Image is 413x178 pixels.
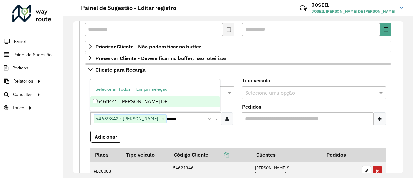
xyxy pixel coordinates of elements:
[14,38,26,45] span: Painel
[12,65,28,71] span: Pedidos
[169,148,252,162] th: Código Cliente
[96,44,201,49] span: Priorizar Cliente - Não podem ficar no buffer
[160,115,166,123] span: ×
[322,148,358,162] th: Pedidos
[252,148,322,162] th: Clientes
[122,148,169,162] th: Tipo veículo
[242,77,270,84] label: Tipo veículo
[96,67,146,72] span: Cliente para Recarga
[13,51,52,58] span: Painel de Sugestão
[296,1,310,15] a: Contato Rápido
[312,8,395,14] span: JOSEIL [PERSON_NAME] DE [PERSON_NAME]
[242,103,261,110] label: Pedidos
[13,78,33,85] span: Relatórios
[75,5,176,12] h2: Painel de Sugestão - Editar registro
[12,104,24,111] span: Tático
[208,152,229,158] a: Copiar
[380,23,391,36] button: Choose Date
[90,79,220,111] ng-dropdown-panel: Options list
[96,56,227,61] span: Preservar Cliente - Devem ficar no buffer, não roteirizar
[134,84,170,94] button: Limpar seleção
[312,2,395,8] h3: JOSEIL
[208,115,213,123] span: Clear all
[90,148,122,162] th: Placa
[85,53,391,64] a: Preservar Cliente - Devem ficar no buffer, não roteirizar
[85,64,391,75] a: Cliente para Recarga
[90,131,121,143] button: Adicionar
[94,115,160,122] span: 54689842 - [PERSON_NAME]
[13,91,33,98] span: Consultas
[90,96,220,107] div: 54611441 - [PERSON_NAME] DE
[93,84,134,94] button: Selecionar Todos
[85,41,391,52] a: Priorizar Cliente - Não podem ficar no buffer
[90,77,104,84] label: Placa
